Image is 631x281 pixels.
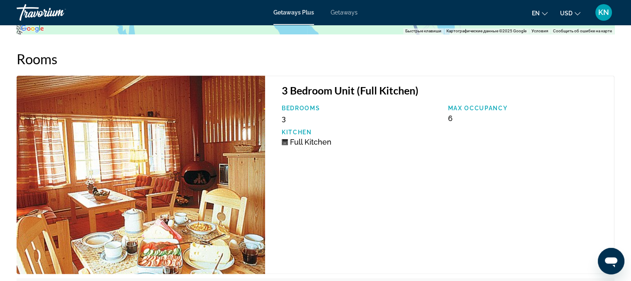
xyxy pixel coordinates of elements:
[282,114,286,123] span: 3
[19,23,46,34] a: Открыть эту область в Google Картах (в новом окне)
[560,7,580,19] button: Change currency
[282,105,440,111] p: Bedrooms
[405,28,441,34] button: Быстрые клавиши
[593,4,614,21] button: User Menu
[282,129,440,136] p: Kitchen
[290,138,331,146] span: Full Kitchen
[532,10,540,17] span: en
[19,23,46,34] img: Google
[17,75,265,274] img: 1936I01L.jpg
[448,105,606,111] p: Max Occupancy
[446,29,526,33] span: Картографические данные ©2025 Google
[531,29,548,33] a: Условия (ссылка откроется в новой вкладке)
[282,84,606,97] h3: 3 Bedroom Unit (Full Kitchen)
[17,51,614,67] h2: Rooms
[448,114,452,123] span: 6
[598,248,624,274] iframe: Кнопка запуска окна обмена сообщениями
[598,8,609,17] span: KN
[553,29,612,33] a: Сообщить об ошибке на карте
[17,2,100,23] a: Travorium
[331,9,358,16] a: Getaways
[532,7,548,19] button: Change language
[273,9,314,16] a: Getaways Plus
[560,10,573,17] span: USD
